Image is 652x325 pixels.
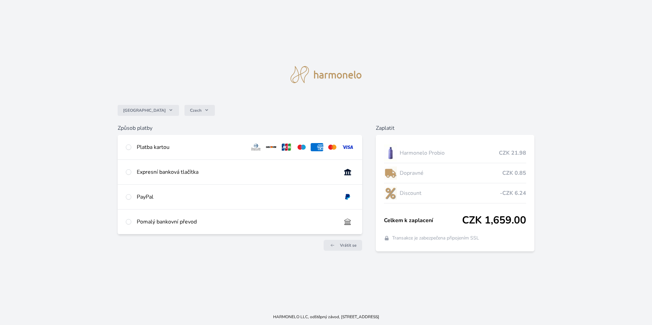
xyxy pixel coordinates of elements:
[500,189,526,197] span: -CZK 6.24
[384,185,397,202] img: discount-lo.png
[184,105,215,116] button: Czech
[137,193,336,201] div: PayPal
[376,124,534,132] h6: Zaplatit
[499,149,526,157] span: CZK 21.98
[340,243,357,248] span: Vrátit se
[400,169,502,177] span: Dopravné
[384,165,397,182] img: delivery-lo.png
[311,143,323,151] img: amex.svg
[291,66,361,83] img: logo.svg
[324,240,362,251] a: Vrátit se
[502,169,526,177] span: CZK 0.85
[190,108,202,113] span: Czech
[392,235,479,242] span: Transakce je zabezpečena připojením SSL
[280,143,293,151] img: jcb.svg
[265,143,278,151] img: discover.svg
[400,189,500,197] span: Discount
[400,149,499,157] span: Harmonelo Probio
[341,218,354,226] img: bankTransfer_IBAN.svg
[123,108,166,113] span: [GEOGRAPHIC_DATA]
[341,193,354,201] img: paypal.svg
[118,124,362,132] h6: Způsob platby
[326,143,339,151] img: mc.svg
[341,168,354,176] img: onlineBanking_CZ.svg
[384,216,462,225] span: Celkem k zaplacení
[137,143,244,151] div: Platba kartou
[295,143,308,151] img: maestro.svg
[137,168,336,176] div: Expresní banková tlačítka
[341,143,354,151] img: visa.svg
[137,218,336,226] div: Pomalý bankovní převod
[384,144,397,161] img: CLEAN_PROBIO_se_stinem_x-lo.jpg
[250,143,262,151] img: diners.svg
[118,105,179,116] button: [GEOGRAPHIC_DATA]
[462,214,526,227] span: CZK 1,659.00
